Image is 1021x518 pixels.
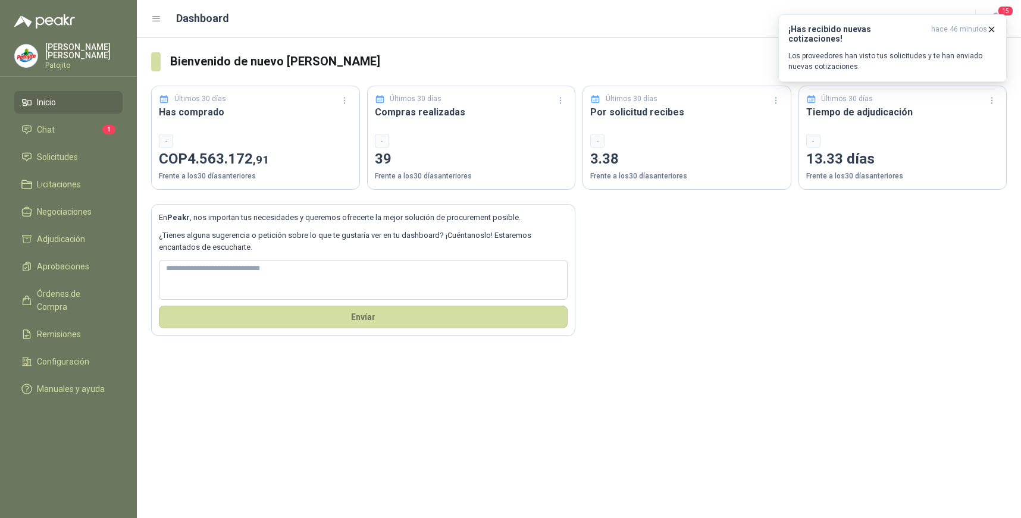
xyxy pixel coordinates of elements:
a: Chat1 [14,118,123,141]
p: Últimos 30 días [174,93,226,105]
a: Manuales y ayuda [14,378,123,400]
img: Company Logo [15,45,37,67]
span: hace 46 minutos [931,24,987,43]
a: Negociaciones [14,200,123,223]
h3: Compras realizadas [375,105,568,120]
h1: Dashboard [176,10,229,27]
h3: Has comprado [159,105,352,120]
h3: Tiempo de adjudicación [806,105,1000,120]
button: ¡Has recibido nuevas cotizaciones!hace 46 minutos Los proveedores han visto tus solicitudes y te ... [778,14,1007,82]
div: - [375,134,389,148]
b: Peakr [167,213,190,222]
p: Frente a los 30 días anteriores [590,171,784,182]
p: Últimos 30 días [390,93,441,105]
span: Adjudicación [37,233,85,246]
p: 39 [375,148,568,171]
p: Patojito [45,62,123,69]
a: Adjudicación [14,228,123,250]
p: Los proveedores han visto tus solicitudes y te han enviado nuevas cotizaciones. [788,51,997,72]
span: 4.563.172 [187,150,269,167]
p: ¿Tienes alguna sugerencia o petición sobre lo que te gustaría ver en tu dashboard? ¡Cuéntanoslo! ... [159,230,568,254]
h3: ¡Has recibido nuevas cotizaciones! [788,24,926,43]
img: Logo peakr [14,14,75,29]
p: Frente a los 30 días anteriores [159,171,352,182]
a: Licitaciones [14,173,123,196]
p: 13.33 días [806,148,1000,171]
p: COP [159,148,352,171]
span: Órdenes de Compra [37,287,111,313]
button: Envíar [159,306,568,328]
h3: Bienvenido de nuevo [PERSON_NAME] [170,52,1007,71]
span: Chat [37,123,55,136]
a: Inicio [14,91,123,114]
a: Configuración [14,350,123,373]
div: - [590,134,605,148]
p: Últimos 30 días [606,93,657,105]
div: - [806,134,820,148]
div: - [159,134,173,148]
span: 15 [997,5,1014,17]
span: Inicio [37,96,56,109]
p: [PERSON_NAME] [PERSON_NAME] [45,43,123,59]
a: Remisiones [14,323,123,346]
span: Manuales y ayuda [37,382,105,395]
h3: Por solicitud recibes [590,105,784,120]
p: En , nos importan tus necesidades y queremos ofrecerte la mejor solución de procurement posible. [159,212,568,224]
button: 15 [985,8,1007,30]
a: Órdenes de Compra [14,282,123,318]
a: Aprobaciones [14,255,123,278]
p: Frente a los 30 días anteriores [375,171,568,182]
p: 3.38 [590,148,784,171]
span: Remisiones [37,328,81,341]
span: 1 [102,125,115,134]
span: Negociaciones [37,205,92,218]
span: Configuración [37,355,89,368]
p: Últimos 30 días [821,93,873,105]
span: Licitaciones [37,178,81,191]
span: Aprobaciones [37,260,89,273]
span: Solicitudes [37,150,78,164]
p: Frente a los 30 días anteriores [806,171,1000,182]
span: ,91 [253,153,269,167]
a: Solicitudes [14,146,123,168]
